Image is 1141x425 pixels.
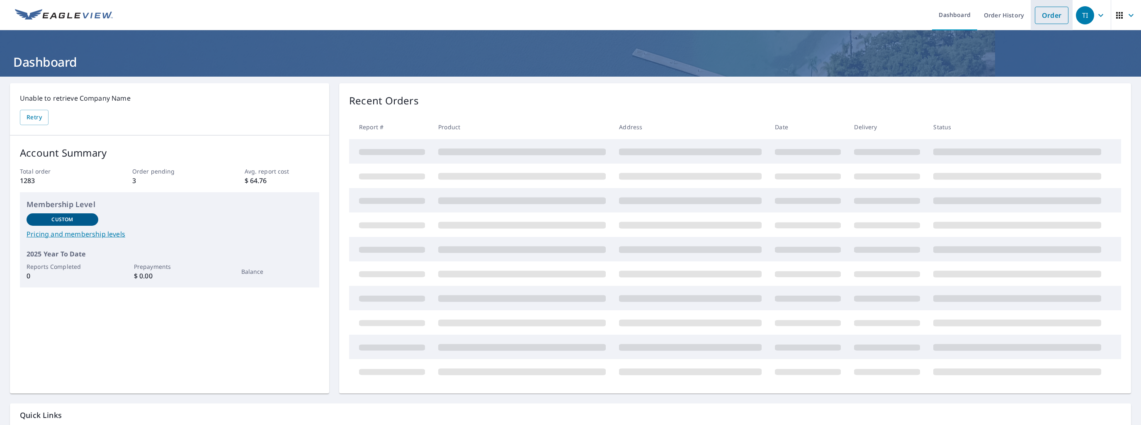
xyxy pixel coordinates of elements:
[27,271,98,281] p: 0
[349,115,432,139] th: Report #
[768,115,847,139] th: Date
[10,53,1131,70] h1: Dashboard
[927,115,1108,139] th: Status
[847,115,927,139] th: Delivery
[1035,7,1068,24] a: Order
[20,145,319,160] p: Account Summary
[612,115,768,139] th: Address
[245,167,320,176] p: Avg. report cost
[134,262,206,271] p: Prepayments
[20,176,95,186] p: 1283
[241,267,313,276] p: Balance
[20,110,49,125] button: Retry
[20,167,95,176] p: Total order
[132,167,207,176] p: Order pending
[15,9,113,22] img: EV Logo
[27,199,313,210] p: Membership Level
[27,249,313,259] p: 2025 Year To Date
[1076,6,1094,24] div: TI
[20,410,1121,420] p: Quick Links
[27,262,98,271] p: Reports Completed
[432,115,612,139] th: Product
[51,216,73,223] p: Custom
[349,93,419,108] p: Recent Orders
[27,229,313,239] a: Pricing and membership levels
[245,176,320,186] p: $ 64.76
[134,271,206,281] p: $ 0.00
[20,93,319,103] p: Unable to retrieve Company Name
[132,176,207,186] p: 3
[27,112,42,123] span: Retry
